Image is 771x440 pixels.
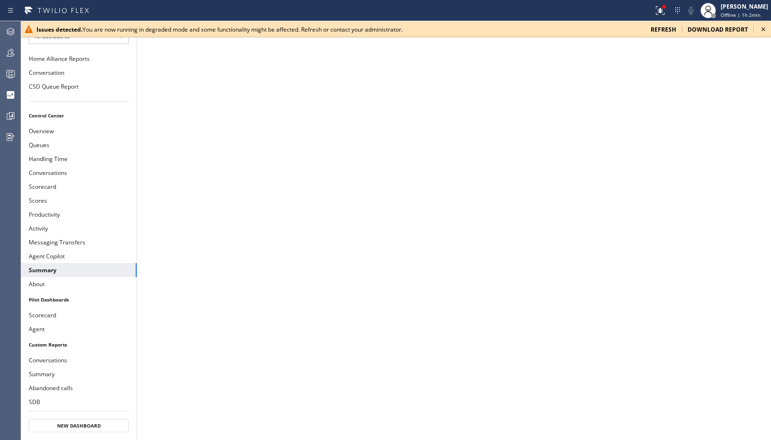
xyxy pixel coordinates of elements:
[21,249,137,263] button: Agent Copilot
[21,208,137,221] button: Productivity
[36,25,643,34] div: You are now running in degraded mode and some functionality might be affected. Refresh or contact...
[651,25,676,34] span: refresh
[21,221,137,235] button: Activity
[36,25,82,34] b: Issues detected.
[21,80,137,93] button: CSD Queue Report
[21,381,137,395] button: Abandoned calls
[21,277,137,291] button: About
[21,322,137,336] button: Agent
[21,263,137,277] button: Summary
[21,138,137,152] button: Queues
[137,21,771,440] iframe: dashboard_9f6bb337dffe
[721,2,768,11] div: [PERSON_NAME]
[29,419,129,432] button: New Dashboard
[21,180,137,194] button: Scorecard
[21,367,137,381] button: Summary
[21,152,137,166] button: Handling Time
[21,293,137,306] li: Pilot Dashboards
[21,308,137,322] button: Scorecard
[21,353,137,367] button: Conversations
[21,395,137,409] button: SDB
[21,66,137,80] button: Conversation
[21,124,137,138] button: Overview
[21,409,137,423] button: Outbound calls
[21,166,137,180] button: Conversations
[721,12,760,18] span: Offline | 1h 2min
[684,4,698,17] button: Mute
[21,235,137,249] button: Messaging Transfers
[21,52,137,66] button: Home Alliance Reports
[688,25,748,34] span: download report
[21,109,137,122] li: Control Center
[21,194,137,208] button: Scores
[21,338,137,351] li: Custom Reports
